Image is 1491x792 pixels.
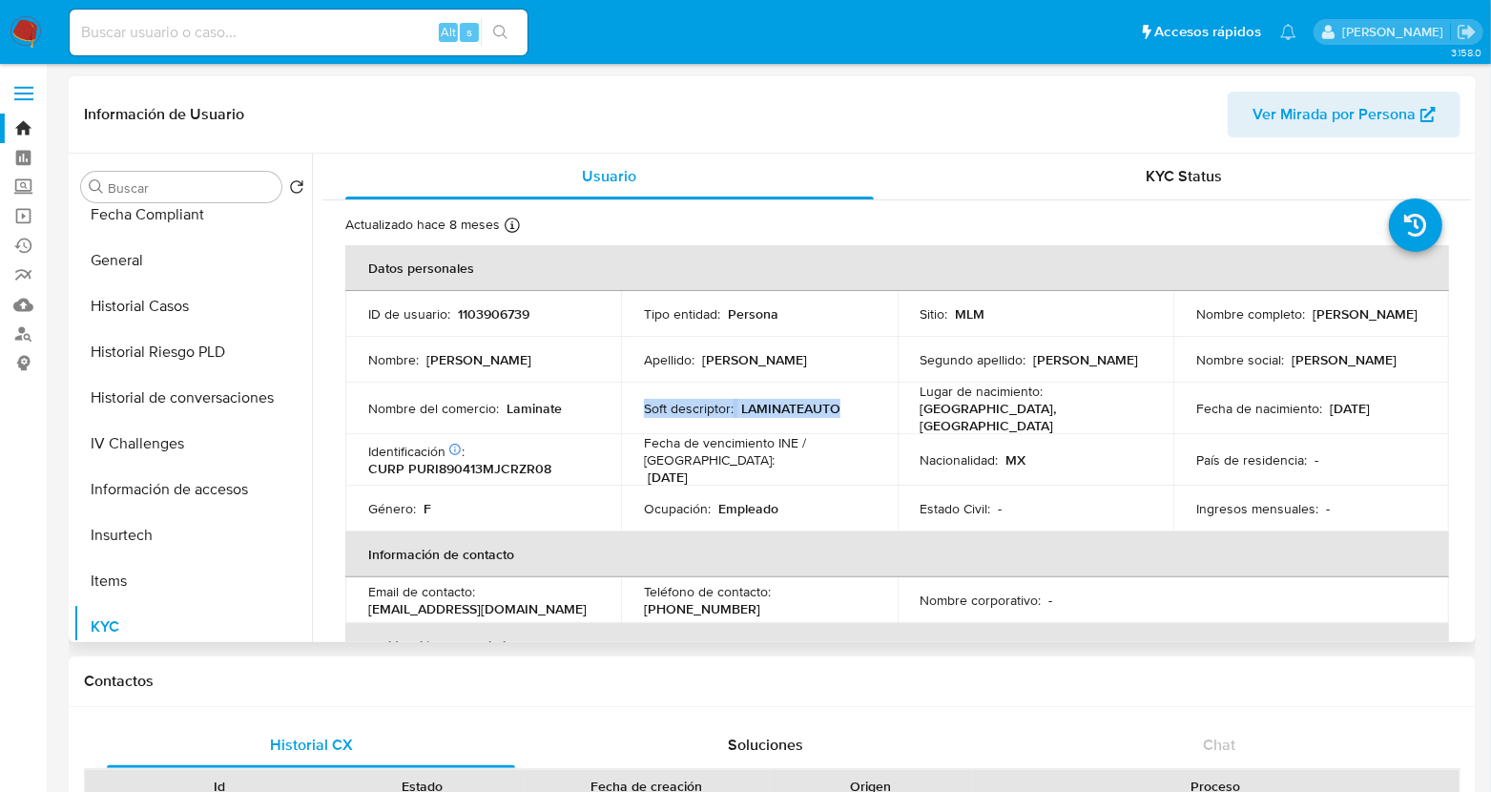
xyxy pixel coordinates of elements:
[999,500,1003,517] p: -
[1196,305,1305,323] p: Nombre completo :
[73,558,312,604] button: Items
[73,512,312,558] button: Insurtech
[1315,451,1318,469] p: -
[1034,351,1139,368] p: [PERSON_NAME]
[368,305,450,323] p: ID de usuario :
[644,600,760,617] p: [PHONE_NUMBER]
[583,165,637,187] span: Usuario
[718,500,778,517] p: Empleado
[73,421,312,467] button: IV Challenges
[368,600,587,617] p: [EMAIL_ADDRESS][DOMAIN_NAME]
[921,500,991,517] p: Estado Civil :
[921,400,1143,434] p: [GEOGRAPHIC_DATA], [GEOGRAPHIC_DATA]
[956,305,985,323] p: MLM
[1203,734,1235,756] span: Chat
[368,400,499,417] p: Nombre del comercio :
[648,469,688,486] p: [DATE]
[73,467,312,512] button: Información de accesos
[345,623,1449,669] th: Verificación y cumplimiento
[466,23,472,41] span: s
[921,592,1042,609] p: Nombre corporativo :
[1292,351,1397,368] p: [PERSON_NAME]
[70,20,528,45] input: Buscar usuario o caso...
[728,305,778,323] p: Persona
[458,305,529,323] p: 1103906739
[441,23,456,41] span: Alt
[728,734,803,756] span: Soluciones
[108,179,274,197] input: Buscar
[73,283,312,329] button: Historial Casos
[644,351,694,368] p: Apellido :
[368,460,551,477] p: CURP PURI890413MJCRZR08
[1457,22,1477,42] a: Salir
[507,400,562,417] p: Laminate
[741,400,840,417] p: LAMINATEAUTO
[1326,500,1330,517] p: -
[1049,592,1053,609] p: -
[84,672,1460,691] h1: Contactos
[1146,165,1222,187] span: KYC Status
[73,604,312,650] button: KYC
[426,351,531,368] p: [PERSON_NAME]
[644,305,720,323] p: Tipo entidad :
[644,434,874,469] p: Fecha de vencimiento INE / [GEOGRAPHIC_DATA] :
[1313,305,1418,323] p: [PERSON_NAME]
[644,500,711,517] p: Ocupación :
[368,500,416,517] p: Género :
[73,238,312,283] button: General
[1253,92,1416,137] span: Ver Mirada por Persona
[73,329,312,375] button: Historial Riesgo PLD
[921,351,1026,368] p: Segundo apellido :
[921,383,1044,400] p: Lugar de nacimiento :
[644,400,734,417] p: Soft descriptor :
[368,443,465,460] p: Identificación :
[84,105,244,124] h1: Información de Usuario
[89,179,104,195] button: Buscar
[1196,351,1284,368] p: Nombre social :
[1196,500,1318,517] p: Ingresos mensuales :
[644,583,771,600] p: Teléfono de contacto :
[702,351,807,368] p: [PERSON_NAME]
[1330,400,1370,417] p: [DATE]
[73,192,312,238] button: Fecha Compliant
[921,451,999,469] p: Nacionalidad :
[1342,23,1450,41] p: francisco.martinezsilva@mercadolibre.com.mx
[345,531,1449,577] th: Información de contacto
[424,500,431,517] p: F
[345,245,1449,291] th: Datos personales
[1228,92,1460,137] button: Ver Mirada por Persona
[1196,400,1322,417] p: Fecha de nacimiento :
[73,375,312,421] button: Historial de conversaciones
[1280,24,1296,40] a: Notificaciones
[1196,451,1307,469] p: País de residencia :
[921,305,948,323] p: Sitio :
[270,734,353,756] span: Historial CX
[481,19,520,46] button: search-icon
[368,583,475,600] p: Email de contacto :
[368,351,419,368] p: Nombre :
[345,216,500,234] p: Actualizado hace 8 meses
[289,179,304,200] button: Volver al orden por defecto
[1006,451,1026,469] p: MX
[1154,22,1261,42] span: Accesos rápidos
